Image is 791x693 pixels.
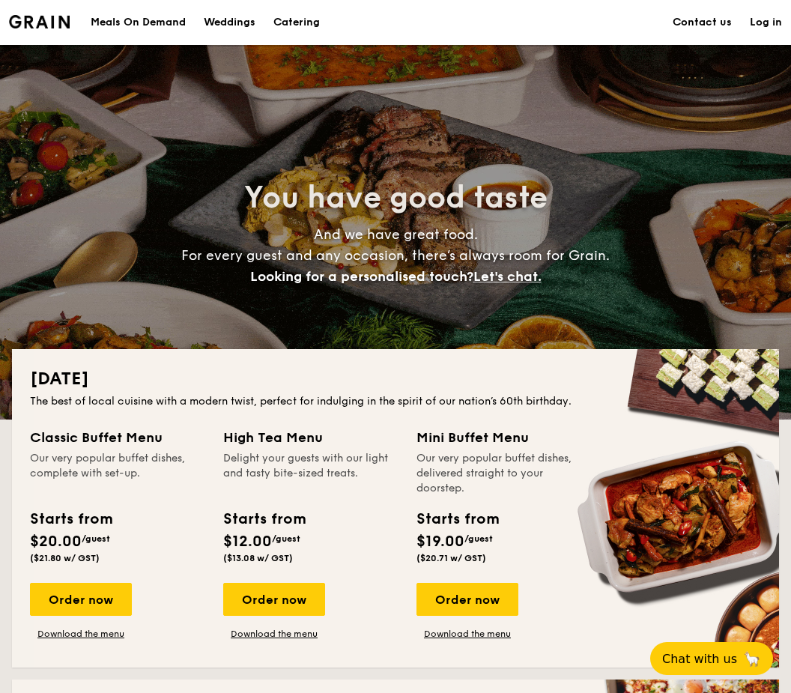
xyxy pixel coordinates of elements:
div: Order now [30,583,132,616]
a: Download the menu [416,628,518,640]
span: ($13.08 w/ GST) [223,553,293,563]
span: Looking for a personalised touch? [250,268,473,285]
span: ($20.71 w/ GST) [416,553,486,563]
span: You have good taste [244,180,548,216]
span: ($21.80 w/ GST) [30,553,100,563]
div: Our very popular buffet dishes, delivered straight to your doorstep. [416,451,592,496]
div: Delight your guests with our light and tasty bite-sized treats. [223,451,398,496]
span: $19.00 [416,533,464,551]
div: The best of local cuisine with a modern twist, perfect for indulging in the spirit of our nation’... [30,394,761,409]
img: Grain [9,15,70,28]
div: Mini Buffet Menu [416,427,592,448]
h2: [DATE] [30,367,761,391]
span: And we have great food. For every guest and any occasion, there’s always room for Grain. [181,226,610,285]
span: /guest [464,533,493,544]
div: Starts from [416,508,498,530]
span: 🦙 [743,650,761,668]
a: Logotype [9,15,70,28]
span: /guest [272,533,300,544]
div: Starts from [30,508,112,530]
a: Download the menu [30,628,132,640]
span: Chat with us [662,652,737,666]
div: Our very popular buffet dishes, complete with set-up. [30,451,205,496]
span: $20.00 [30,533,82,551]
div: Classic Buffet Menu [30,427,205,448]
span: Let's chat. [473,268,542,285]
span: $12.00 [223,533,272,551]
div: Order now [223,583,325,616]
button: Chat with us🦙 [650,642,773,675]
span: /guest [82,533,110,544]
div: Starts from [223,508,305,530]
a: Download the menu [223,628,325,640]
div: Order now [416,583,518,616]
div: High Tea Menu [223,427,398,448]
